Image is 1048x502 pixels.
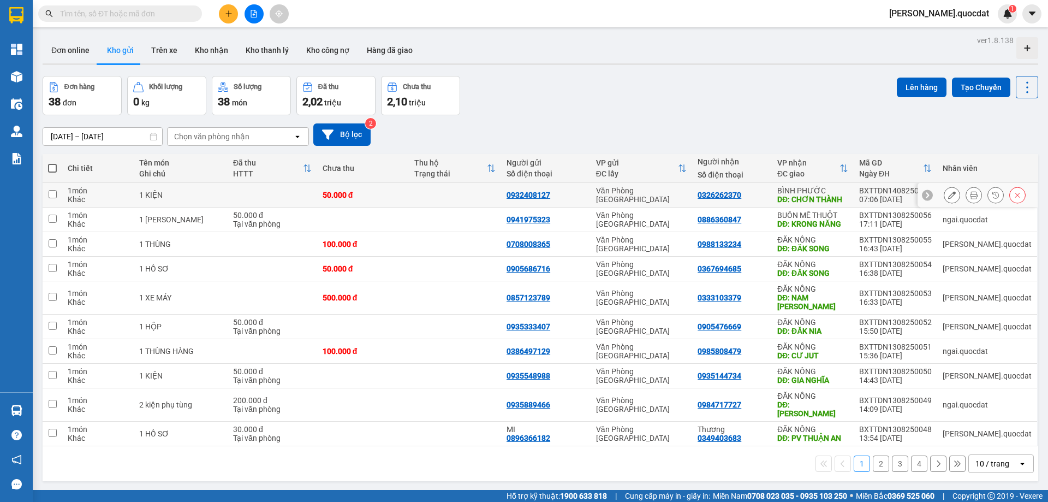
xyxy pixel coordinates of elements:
img: solution-icon [11,153,22,164]
div: 200.000 đ [233,396,312,405]
div: DĐ: ĐĂK NIA [777,327,848,335]
div: Khác [68,220,128,228]
button: 3 [892,456,908,472]
div: 50.000 đ [233,211,312,220]
div: DĐ: KRONG NĂNG [777,220,848,228]
div: 1 món [68,425,128,434]
button: 4 [911,456,927,472]
div: Tại văn phòng [233,220,312,228]
div: Văn Phòng [GEOGRAPHIC_DATA] [596,367,687,385]
img: icon-new-feature [1003,9,1013,19]
div: ĐC lấy [596,169,678,178]
div: 50.000 đ [323,191,404,199]
span: triệu [409,98,426,107]
div: ngai.quocdat [943,347,1032,356]
div: 50.000 đ [233,367,312,376]
div: ĐĂK NÔNG [777,392,848,400]
div: 0326262370 [698,191,741,199]
div: Ghi chú [139,169,222,178]
div: Khác [68,269,128,277]
div: 15:50 [DATE] [859,327,932,335]
span: 2,02 [302,95,323,108]
span: Miền Bắc [856,490,934,502]
div: 16:38 [DATE] [859,269,932,277]
div: 100.000 đ [323,347,404,356]
div: 1 THÙNG HÀNG [139,347,222,356]
div: 16:43 [DATE] [859,244,932,253]
button: Số lượng38món [212,76,291,115]
div: 50.000 đ [233,318,312,327]
button: plus [219,4,238,23]
div: MI [507,425,585,434]
div: ĐĂK NÔNG [777,425,848,434]
div: BXTTDN1308250056 [859,211,932,220]
span: notification [11,454,22,465]
div: 1 món [68,235,128,244]
div: 1 món [68,396,128,405]
div: 30.000 đ [233,425,312,434]
div: BXTTDN1308250055 [859,235,932,244]
div: 1 KIỆN [139,371,222,380]
div: 0984717727 [698,400,741,409]
span: Hỗ trợ kỹ thuật: [507,490,607,502]
div: simon.quocdat [943,293,1032,302]
div: 0896366182 [507,434,550,442]
span: BXTTDN1408250057 [116,73,209,85]
div: Mã GD [859,158,923,167]
div: Khối lượng [149,83,182,91]
span: | [943,490,944,502]
div: Văn Phòng [GEOGRAPHIC_DATA] [596,396,687,414]
div: simon.quocdat [943,240,1032,249]
div: 10 / trang [975,458,1009,469]
strong: Nhà xe QUỐC ĐẠT [83,10,114,45]
div: DĐ: CƯ JUT [777,351,848,360]
div: Chưa thu [403,83,431,91]
div: 1 món [68,211,128,220]
div: 1 món [68,260,128,269]
div: BXTTDN1308250051 [859,342,932,351]
button: Lên hàng [897,78,946,97]
div: BXTTDN1308250052 [859,318,932,327]
img: logo-vxr [9,7,23,23]
span: search [45,10,53,17]
th: Toggle SortBy [591,154,692,183]
span: aim [275,10,283,17]
div: Văn Phòng [GEOGRAPHIC_DATA] [596,342,687,360]
div: 0985808479 [698,347,741,356]
div: Khác [68,244,128,253]
div: ngai.quocdat [943,215,1032,224]
div: 0386497129 [507,347,550,356]
div: Khác [68,298,128,306]
div: Tại văn phòng [233,376,312,385]
div: Chọn văn phòng nhận [174,131,249,142]
div: 1 THÙNG [139,240,222,249]
div: 0988133234 [698,240,741,249]
div: 0935333407 [507,322,550,331]
button: Đơn online [43,37,98,63]
div: VP gửi [596,158,678,167]
button: 2 [873,456,889,472]
div: VP nhận [777,158,839,167]
strong: 1900 633 818 [560,492,607,500]
div: 100.000 đ [323,240,404,249]
button: Kho công nợ [297,37,358,63]
div: Khác [68,327,128,335]
strong: PHIẾU BIÊN NHẬN [82,70,115,105]
div: ĐĂK NÔNG [777,367,848,376]
div: 0905686716 [507,264,550,273]
div: BXTTDN1408250057 [859,186,932,195]
div: 1 HỒ SƠ [139,429,222,438]
div: 0349403683 [698,434,741,442]
div: DĐ: ĐĂK SONG [777,244,848,253]
div: 1 món [68,367,128,376]
button: Kho thanh lý [237,37,297,63]
span: kg [141,98,150,107]
img: logo [5,47,81,85]
div: ĐĂK NÔNG [777,318,848,327]
button: Chưa thu2,10 triệu [381,76,460,115]
span: Cung cấp máy in - giấy in: [625,490,710,502]
div: 1 món [68,289,128,298]
span: 2,10 [387,95,407,108]
strong: 0708 023 035 - 0935 103 250 [747,492,847,500]
button: Kho nhận [186,37,237,63]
